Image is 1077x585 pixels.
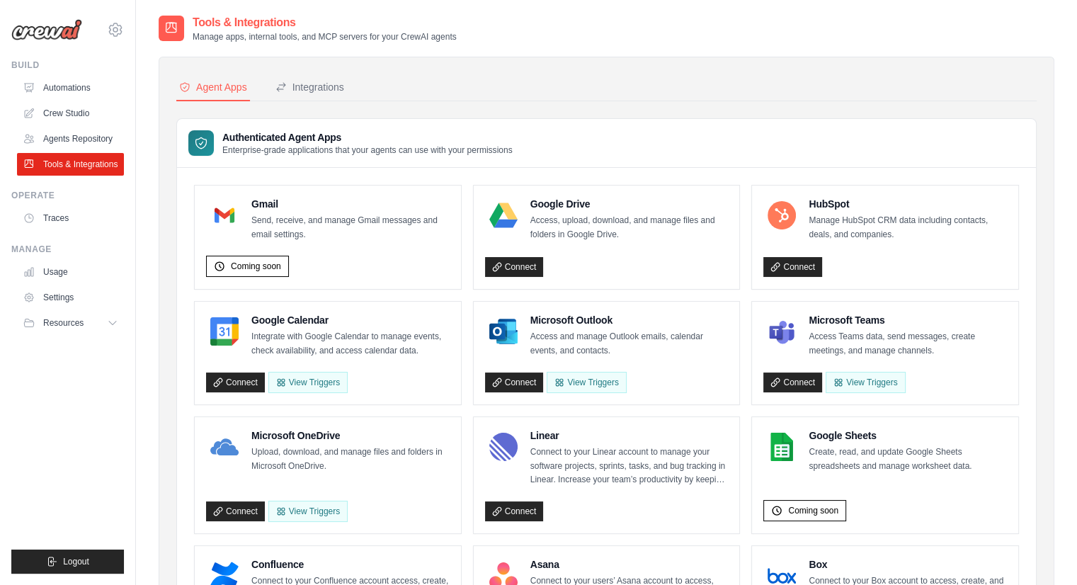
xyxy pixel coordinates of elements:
[210,317,239,346] img: Google Calendar Logo
[826,372,905,393] : View Triggers
[809,197,1007,211] h4: HubSpot
[206,373,265,392] a: Connect
[809,557,1007,572] h4: Box
[251,197,450,211] h4: Gmail
[547,372,626,393] : View Triggers
[809,313,1007,327] h4: Microsoft Teams
[489,201,518,229] img: Google Drive Logo
[206,501,265,521] a: Connect
[268,372,348,393] button: View Triggers
[251,557,450,572] h4: Confluence
[530,428,729,443] h4: Linear
[809,445,1007,473] p: Create, read, and update Google Sheets spreadsheets and manage worksheet data.
[530,445,729,487] p: Connect to your Linear account to manage your software projects, sprints, tasks, and bug tracking...
[179,80,247,94] div: Agent Apps
[17,312,124,334] button: Resources
[768,201,796,229] img: HubSpot Logo
[763,373,822,392] a: Connect
[11,244,124,255] div: Manage
[17,76,124,99] a: Automations
[210,433,239,461] img: Microsoft OneDrive Logo
[11,550,124,574] button: Logout
[788,505,838,516] span: Coming soon
[268,501,348,522] : View Triggers
[763,257,822,277] a: Connect
[251,428,450,443] h4: Microsoft OneDrive
[193,31,457,42] p: Manage apps, internal tools, and MCP servers for your CrewAI agents
[530,214,729,242] p: Access, upload, download, and manage files and folders in Google Drive.
[273,74,347,101] button: Integrations
[485,257,544,277] a: Connect
[530,557,729,572] h4: Asana
[485,501,544,521] a: Connect
[251,313,450,327] h4: Google Calendar
[530,330,729,358] p: Access and manage Outlook emails, calendar events, and contacts.
[11,19,82,40] img: Logo
[530,197,729,211] h4: Google Drive
[222,130,513,144] h3: Authenticated Agent Apps
[17,153,124,176] a: Tools & Integrations
[768,433,796,461] img: Google Sheets Logo
[251,445,450,473] p: Upload, download, and manage files and folders in Microsoft OneDrive.
[17,286,124,309] a: Settings
[63,556,89,567] span: Logout
[809,428,1007,443] h4: Google Sheets
[193,14,457,31] h2: Tools & Integrations
[210,201,239,229] img: Gmail Logo
[251,214,450,242] p: Send, receive, and manage Gmail messages and email settings.
[489,317,518,346] img: Microsoft Outlook Logo
[768,317,796,346] img: Microsoft Teams Logo
[222,144,513,156] p: Enterprise-grade applications that your agents can use with your permissions
[530,313,729,327] h4: Microsoft Outlook
[489,433,518,461] img: Linear Logo
[17,127,124,150] a: Agents Repository
[17,207,124,229] a: Traces
[809,330,1007,358] p: Access Teams data, send messages, create meetings, and manage channels.
[809,214,1007,242] p: Manage HubSpot CRM data including contacts, deals, and companies.
[43,317,84,329] span: Resources
[485,373,544,392] a: Connect
[176,74,250,101] button: Agent Apps
[11,190,124,201] div: Operate
[17,102,124,125] a: Crew Studio
[17,261,124,283] a: Usage
[231,261,281,272] span: Coming soon
[275,80,344,94] div: Integrations
[251,330,450,358] p: Integrate with Google Calendar to manage events, check availability, and access calendar data.
[11,59,124,71] div: Build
